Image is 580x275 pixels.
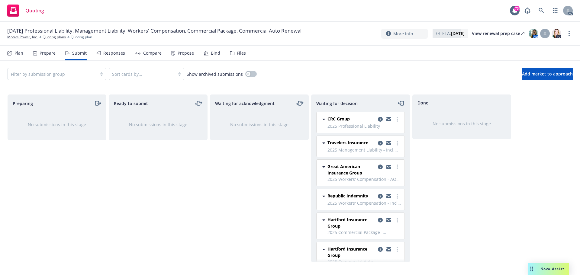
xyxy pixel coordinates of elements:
div: Prepare [40,51,56,56]
span: ETA : [442,30,465,37]
a: copy logging email [385,163,392,171]
div: No submissions in this stage [422,120,501,127]
div: Drag to move [528,263,536,275]
a: moveLeft [398,100,405,107]
a: copy logging email [377,216,384,224]
a: moveRight [94,100,101,107]
span: Show archived submissions [187,71,243,77]
span: Republic Indemnity [327,193,368,199]
div: No submissions in this stage [119,121,198,128]
span: Hartford Insurance Group [327,246,375,258]
div: Propose [178,51,194,56]
button: Add market to approach [522,68,573,80]
div: No submissions in this stage [220,121,299,128]
span: 2025 Workers' Compensation - AOS Inc. 10/6 Professional [327,176,401,182]
a: Switch app [549,5,561,17]
div: Plan [14,51,23,56]
div: No submissions in this stage [18,121,96,128]
span: Waiting for decision [316,100,358,107]
span: Quoting plan [71,34,92,40]
span: Preparing [13,100,33,107]
span: [DATE] Professional Liability, Management Liability, Workers' Compensation, Commercial Package, C... [7,27,301,34]
a: copy logging email [385,116,392,123]
a: more [394,116,401,123]
a: copy logging email [385,216,392,224]
a: more [394,139,401,147]
a: Quoting plans [43,34,66,40]
strong: [DATE] [451,30,465,36]
div: Bind [211,51,220,56]
div: Compare [143,51,162,56]
a: copy logging email [377,163,384,171]
a: copy logging email [377,139,384,147]
span: Travelers Insurance [327,139,368,146]
a: copy logging email [377,246,384,253]
a: more [394,246,401,253]
span: 2025 Management Liability - Incl. 10/6 Professional [327,147,401,153]
span: More info... [393,30,417,37]
img: photo [552,29,561,38]
span: Quoting [25,8,44,13]
span: 2025 Commercial Auto [327,258,401,265]
a: Motive Power, Inc. [7,34,38,40]
span: 2025 Workers' Compensation - Incl. RHC & 10/6 Professional [327,200,401,206]
span: CRC Group [327,116,350,122]
span: 2025 Professional Liability [327,123,401,129]
span: Great American Insurance Group [327,163,375,176]
a: more [394,193,401,200]
div: Submit [72,51,87,56]
a: copy logging email [377,116,384,123]
button: Nova Assist [528,263,569,275]
span: Ready to submit [114,100,148,107]
a: copy logging email [385,139,392,147]
a: copy logging email [385,246,392,253]
span: Waiting for acknowledgment [215,100,275,107]
span: Hartford Insurance Group [327,216,375,229]
div: 73 [514,6,520,11]
a: more [394,163,401,171]
a: more [565,30,573,37]
a: View renewal prep case [472,29,524,38]
span: 2025 Commercial Package - Prop,GL,UMB [327,229,401,235]
span: Add market to approach [522,71,573,77]
div: Responses [103,51,125,56]
span: Nova Assist [540,266,564,271]
a: more [394,216,401,224]
span: Done [417,100,428,106]
a: moveLeftRight [195,100,202,107]
button: More info... [381,29,428,39]
img: photo [529,29,538,38]
div: Files [237,51,246,56]
a: Quoting [5,2,47,19]
a: Search [535,5,547,17]
a: copy logging email [385,193,392,200]
a: copy logging email [377,193,384,200]
a: Report a Bug [521,5,533,17]
a: moveLeftRight [296,100,304,107]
